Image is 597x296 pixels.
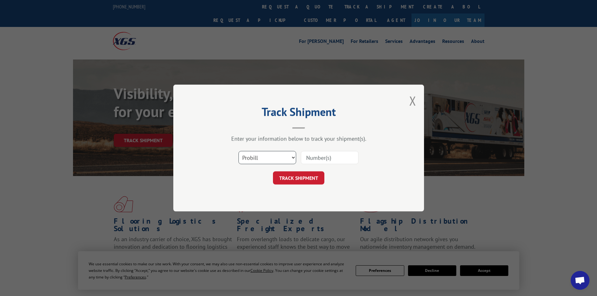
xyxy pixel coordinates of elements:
div: Enter your information below to track your shipment(s). [205,135,393,142]
div: Open chat [571,271,589,290]
input: Number(s) [301,151,359,164]
button: TRACK SHIPMENT [273,171,324,184]
h2: Track Shipment [205,107,393,119]
button: Close modal [409,92,416,109]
